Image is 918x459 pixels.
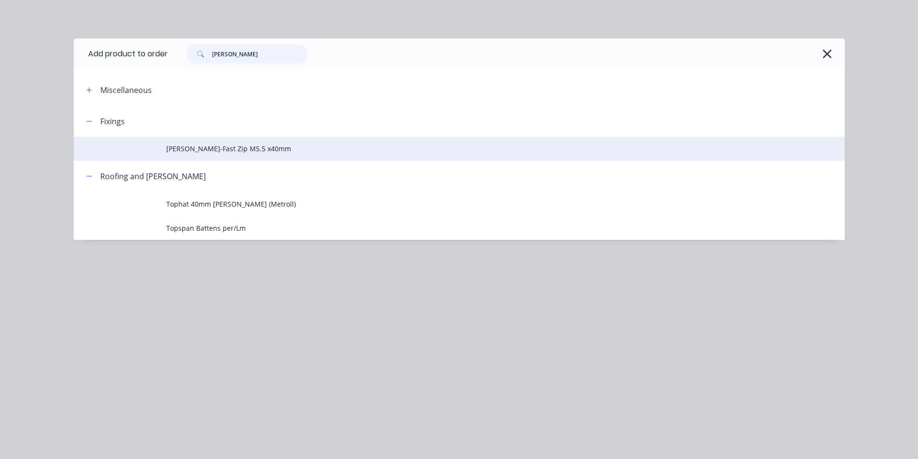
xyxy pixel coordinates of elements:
span: [PERSON_NAME]-Fast Zip M5.5 x40mm [166,144,709,154]
span: Tophat 40mm [PERSON_NAME] (Metroll) [166,199,709,209]
span: Topspan Battens per/Lm [166,223,709,233]
div: Miscellaneous [100,84,152,96]
div: Roofing and [PERSON_NAME] [100,170,206,182]
input: Search... [212,44,307,64]
div: Fixings [100,116,125,127]
div: Add product to order [74,39,168,69]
